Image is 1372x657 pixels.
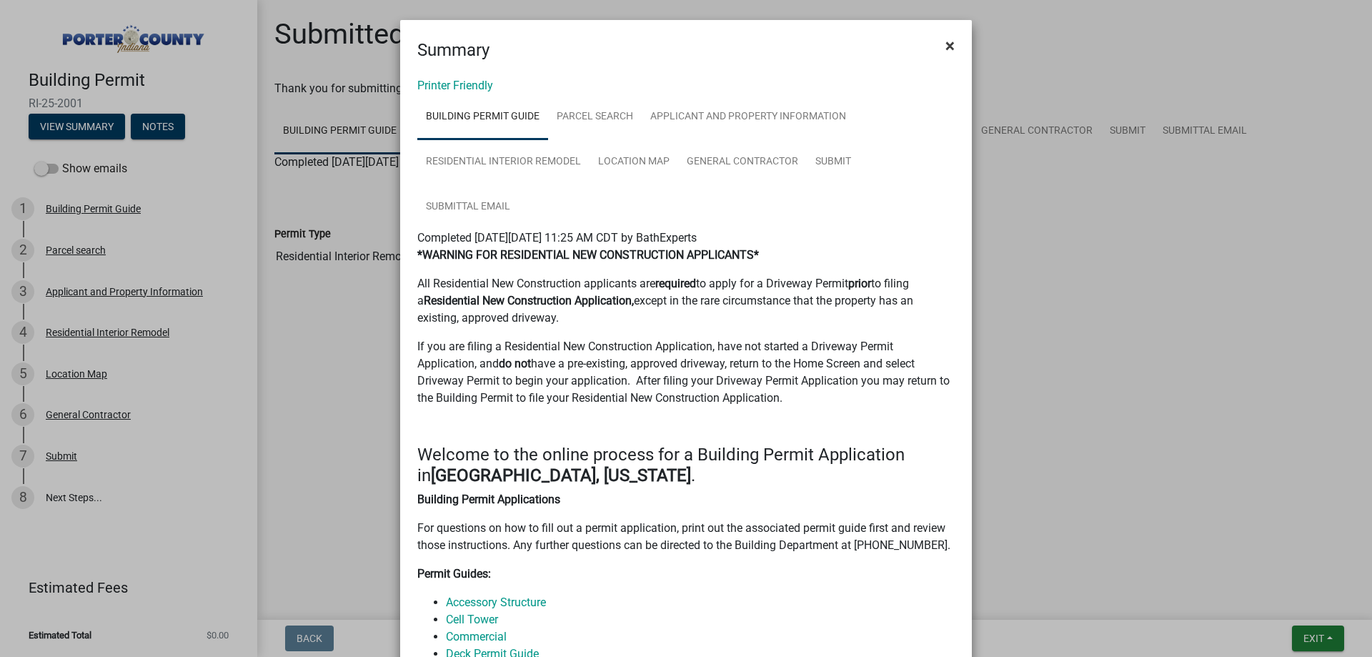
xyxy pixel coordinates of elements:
h4: Welcome to the online process for a Building Permit Application in . [417,445,955,486]
a: Building Permit Guide [417,94,548,140]
strong: Building Permit Applications [417,493,560,506]
p: All Residential New Construction applicants are to apply for a Driveway Permit to filing a except... [417,275,955,327]
strong: Permit Guides: [417,567,491,581]
a: Commercial [446,630,507,643]
a: Residential Interior Remodel [417,139,590,185]
p: If you are filing a Residential New Construction Application, have not started a Driveway Permit ... [417,338,955,407]
a: Cell Tower [446,613,498,626]
a: Location Map [590,139,678,185]
a: Applicant and Property Information [642,94,855,140]
a: Printer Friendly [417,79,493,92]
a: Submittal Email [417,184,519,230]
button: Close [934,26,966,66]
strong: *WARNING FOR RESIDENTIAL NEW CONSTRUCTION APPLICANTS* [417,248,759,262]
p: For questions on how to fill out a permit application, print out the associated permit guide firs... [417,520,955,554]
a: Accessory Structure [446,596,546,609]
strong: [GEOGRAPHIC_DATA], [US_STATE] [431,465,691,485]
strong: prior [848,277,871,290]
h4: Summary [417,37,489,63]
a: General Contractor [678,139,807,185]
strong: do not [499,357,531,370]
a: Submit [807,139,860,185]
a: Parcel search [548,94,642,140]
strong: Residential New Construction Application, [424,294,634,307]
span: Completed [DATE][DATE] 11:25 AM CDT by BathExperts [417,231,697,244]
strong: required [655,277,696,290]
span: × [945,36,955,56]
